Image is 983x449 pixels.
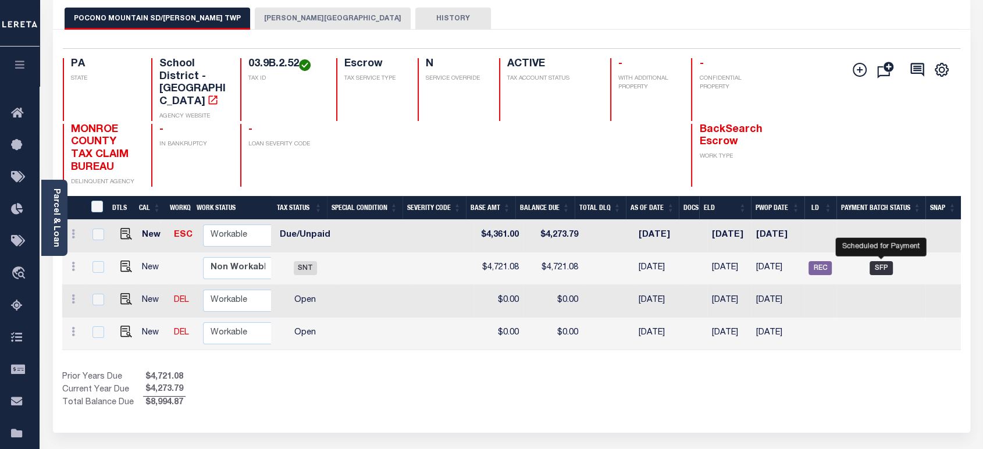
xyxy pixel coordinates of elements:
[474,252,523,285] td: $4,721.08
[137,285,169,318] td: New
[11,266,30,281] i: travel_explore
[192,196,271,220] th: Work Status
[415,8,491,30] button: HISTORY
[925,196,960,220] th: SNAP: activate to sort column ascending
[870,261,893,275] span: SFP
[515,196,575,220] th: Balance Due: activate to sort column ascending
[344,58,404,71] h4: Escrow
[294,261,317,275] span: SNT
[523,285,583,318] td: $0.00
[707,220,752,252] td: [DATE]
[65,8,250,30] button: POCONO MOUNTAIN SD/[PERSON_NAME] TWP
[108,196,134,220] th: DTLS
[248,58,322,71] h4: 03.9B.2.52
[248,74,322,83] p: TAX ID
[634,285,687,318] td: [DATE]
[137,252,169,285] td: New
[275,285,335,318] td: Open
[699,124,762,148] span: BackSearch Escrow
[159,140,226,149] p: IN BANKRUPTCY
[62,383,143,396] td: Current Year Due
[836,196,925,220] th: Payment Batch Status: activate to sort column ascending
[143,371,186,384] span: $4,721.08
[804,196,836,220] th: LD: activate to sort column ascending
[699,59,703,69] span: -
[137,220,169,252] td: New
[62,397,143,409] td: Total Balance Due
[870,264,893,272] a: SFP
[159,112,226,121] p: AGENCY WEBSITE
[134,196,165,220] th: CAL: activate to sort column ascending
[159,58,226,108] h4: School District - [GEOGRAPHIC_DATA]
[699,196,751,220] th: ELD: activate to sort column ascending
[159,124,163,135] span: -
[752,285,804,318] td: [DATE]
[618,59,622,69] span: -
[275,318,335,350] td: Open
[523,252,583,285] td: $4,721.08
[143,383,186,396] span: $4,273.79
[626,196,679,220] th: As of Date: activate to sort column ascending
[752,220,804,252] td: [DATE]
[523,318,583,350] td: $0.00
[634,220,687,252] td: [DATE]
[426,74,485,83] p: SERVICE OVERRIDE
[275,220,335,252] td: Due/Unpaid
[327,196,403,220] th: Special Condition: activate to sort column ascending
[248,124,252,135] span: -
[575,196,626,220] th: Total DLQ: activate to sort column ascending
[699,74,766,92] p: CONFIDENTIAL PROPERTY
[809,261,832,275] span: REC
[71,178,138,187] p: DELINQUENT AGENCY
[634,252,687,285] td: [DATE]
[507,74,596,83] p: TAX ACCOUNT STATUS
[474,318,523,350] td: $0.00
[751,196,804,220] th: PWOP Date: activate to sort column ascending
[174,296,189,304] a: DEL
[71,74,138,83] p: STATE
[835,237,926,256] div: Scheduled for Payment
[165,196,192,220] th: WorkQ
[752,252,804,285] td: [DATE]
[466,196,515,220] th: Base Amt: activate to sort column ascending
[174,329,189,337] a: DEL
[269,196,326,220] th: Tax Status: activate to sort column ascending
[507,58,596,71] h4: ACTIVE
[71,58,138,71] h4: PA
[84,196,108,220] th: &nbsp;
[752,318,804,350] td: [DATE]
[344,74,404,83] p: TAX SERVICE TYPE
[248,140,322,149] p: LOAN SEVERITY CODE
[137,318,169,350] td: New
[474,285,523,318] td: $0.00
[707,285,752,318] td: [DATE]
[474,220,523,252] td: $4,361.00
[426,58,485,71] h4: N
[71,124,129,173] span: MONROE COUNTY TAX CLAIM BUREAU
[679,196,699,220] th: Docs
[255,8,411,30] button: [PERSON_NAME][GEOGRAPHIC_DATA]
[174,231,193,239] a: ESC
[523,220,583,252] td: $4,273.79
[618,74,678,92] p: WITH ADDITIONAL PROPERTY
[403,196,466,220] th: Severity Code: activate to sort column ascending
[809,264,832,272] a: REC
[143,397,186,409] span: $8,994.87
[62,371,143,384] td: Prior Years Due
[62,196,84,220] th: &nbsp;&nbsp;&nbsp;&nbsp;&nbsp;&nbsp;&nbsp;&nbsp;&nbsp;&nbsp;
[634,318,687,350] td: [DATE]
[707,252,752,285] td: [DATE]
[52,188,60,247] a: Parcel & Loan
[699,152,766,161] p: WORK TYPE
[707,318,752,350] td: [DATE]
